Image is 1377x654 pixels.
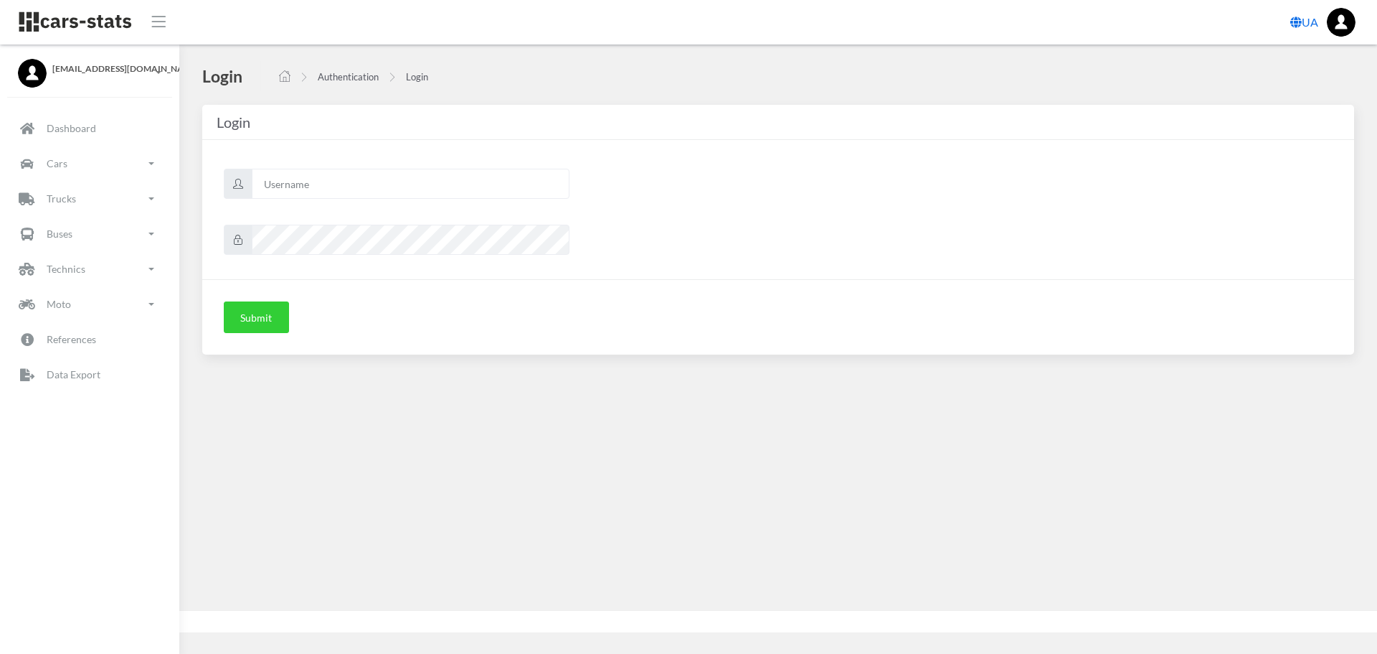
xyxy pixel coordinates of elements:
button: Submit [224,302,289,333]
a: UA [1284,8,1324,37]
a: Data Export [11,358,169,391]
a: Technics [11,253,169,286]
img: navbar brand [18,11,133,33]
a: Dashboard [11,112,169,145]
a: Trucks [11,182,169,215]
p: Technics [47,260,85,278]
a: Authentication [318,71,379,83]
p: Buses [47,225,72,243]
span: Login [217,113,250,131]
p: Data Export [47,365,100,383]
a: References [11,323,169,356]
a: [EMAIL_ADDRESS][DOMAIN_NAME] [18,59,161,75]
p: Moto [47,295,71,313]
h4: Login [202,65,242,87]
a: Cars [11,147,169,180]
input: Username [252,169,569,199]
a: Moto [11,288,169,321]
img: ... [1327,8,1355,37]
p: References [47,330,96,348]
p: Cars [47,154,67,172]
a: Buses [11,218,169,251]
p: Dashboard [47,119,96,137]
p: Trucks [47,190,76,207]
span: [EMAIL_ADDRESS][DOMAIN_NAME] [52,62,161,75]
a: Login [406,71,428,83]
